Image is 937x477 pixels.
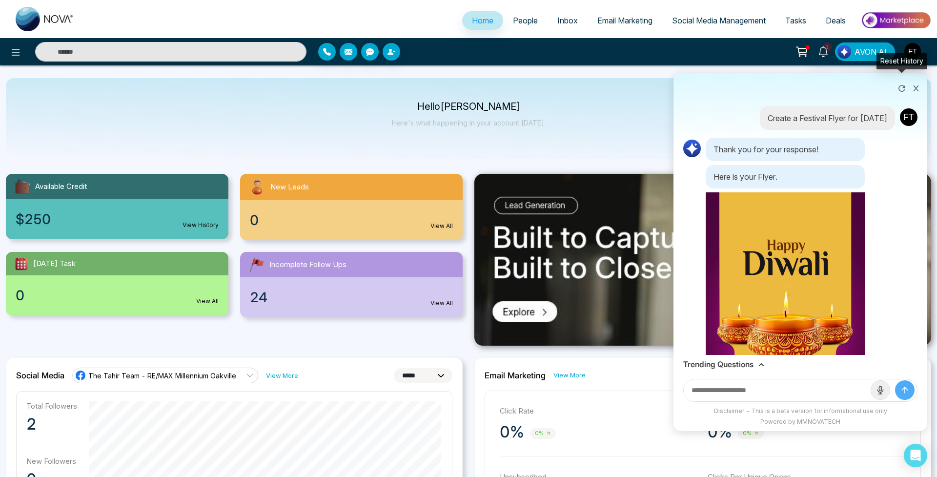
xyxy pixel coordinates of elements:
img: User Avatar [899,107,918,127]
span: Incomplete Follow Ups [269,259,346,270]
p: 2 [26,415,77,434]
p: 0% [708,422,732,442]
a: View All [430,299,453,308]
img: todayTask.svg [14,256,29,271]
img: Nova CRM Logo [16,7,74,31]
a: Home [462,11,503,30]
p: 0% [500,422,524,442]
a: Deals [816,11,856,30]
h3: Trending Questions [683,360,754,369]
span: Social Media Management [672,16,766,25]
span: Deals [826,16,846,25]
a: View History [183,221,219,229]
a: 1 [812,42,835,60]
span: 0% [530,428,556,439]
span: AVON AI [855,46,887,58]
a: Inbox [548,11,588,30]
img: Lead Flow [837,45,851,59]
span: Inbox [557,16,578,25]
a: View More [266,371,298,380]
img: User Avatar [904,43,921,60]
a: People [503,11,548,30]
a: Email Marketing [588,11,662,30]
a: Social Media Management [662,11,775,30]
span: Available Credit [35,181,87,192]
span: [DATE] Task [33,258,76,270]
div: Reset History [876,53,927,69]
span: 0% [738,428,764,439]
img: availableCredit.svg [14,178,31,195]
img: newLeads.svg [248,178,266,196]
span: The Tahir Team - RE/MAX Millennium Oakville [88,371,236,380]
p: New Followers [26,456,77,466]
p: Here's what happening in your account [DATE]. [392,119,546,127]
img: followUps.svg [248,256,265,273]
img: AI Logo [682,139,702,158]
span: $250 [16,209,51,229]
span: 0 [250,210,259,230]
a: Tasks [775,11,816,30]
p: Total Followers [26,401,77,411]
h2: Social Media [16,371,64,380]
span: 0 [16,285,24,306]
a: View All [430,222,453,230]
button: AVON AI [835,42,895,61]
p: Click Rate [500,406,698,417]
div: Open Intercom Messenger [904,444,927,467]
img: Market-place.gif [860,9,931,31]
p: Thank you for your response! [706,138,865,161]
p: Create a Festival Flyer for [DATE] [768,112,887,124]
a: View More [553,371,586,380]
span: Tasks [785,16,806,25]
span: 24 [250,287,267,308]
h2: Email Marketing [485,371,546,380]
p: Here is your Flyer. [706,165,865,188]
a: Incomplete Follow Ups24View All [234,252,468,317]
span: Home [472,16,493,25]
span: New Leads [270,182,309,193]
span: People [513,16,538,25]
img: Failed to render image. [706,192,865,417]
span: 1 [823,42,832,51]
span: Email Marketing [597,16,652,25]
div: Disclaimer - This is a beta version for informational use only [678,407,922,415]
div: Powered by MMNOVATECH [678,417,922,426]
a: New Leads0View All [234,174,468,240]
p: Hello [PERSON_NAME] [392,103,546,111]
img: . [474,174,931,346]
a: View All [196,297,219,306]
